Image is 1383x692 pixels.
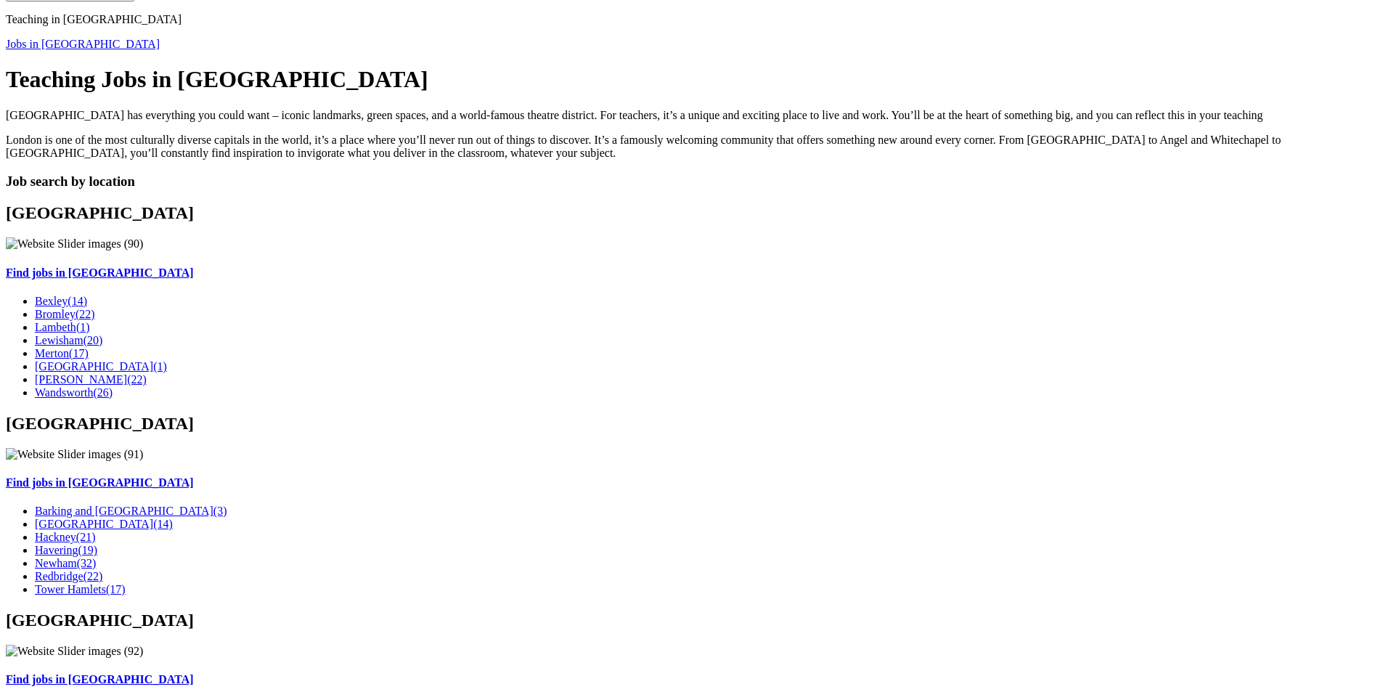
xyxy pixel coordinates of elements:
[153,518,173,530] span: (14)
[6,66,428,92] span: Teaching Jobs in [GEOGRAPHIC_DATA]
[106,583,126,595] span: (17)
[6,448,143,461] img: Website Slider images (91)
[35,321,90,333] a: Lambeth(1)
[6,134,1281,159] span: London is one of the most culturally diverse capitals in the world, it’s a place where you’ll nev...
[83,570,103,582] span: (22)
[6,266,1377,280] a: Find jobs in [GEOGRAPHIC_DATA]
[35,360,167,373] a: [GEOGRAPHIC_DATA](1)
[6,203,1377,223] h2: [GEOGRAPHIC_DATA]
[6,237,143,251] img: Website Slider images (90)
[35,386,113,399] a: Wandsworth(26)
[35,544,97,556] a: Havering(19)
[76,531,96,543] span: (21)
[35,518,173,530] a: [GEOGRAPHIC_DATA](14)
[69,347,89,359] span: (17)
[35,557,96,569] a: Newham(32)
[6,414,1377,433] h2: [GEOGRAPHIC_DATA]
[213,505,227,517] span: (3)
[76,308,95,320] span: (22)
[6,38,160,50] a: Jobs in [GEOGRAPHIC_DATA]
[6,645,143,658] img: Website Slider images (92)
[6,673,1377,686] a: Find jobs in [GEOGRAPHIC_DATA]
[35,373,147,386] a: [PERSON_NAME](22)
[153,360,167,373] span: (1)
[83,334,103,346] span: (20)
[6,476,1377,489] a: Find jobs in [GEOGRAPHIC_DATA]
[6,109,1263,121] span: [GEOGRAPHIC_DATA] has everything you could want – iconic landmarks, green spaces, and a world-fam...
[77,557,97,569] span: (32)
[35,334,102,346] a: Lewisham(20)
[127,373,147,386] span: (22)
[35,505,227,517] a: Barking and [GEOGRAPHIC_DATA](3)
[35,347,89,359] a: Merton(17)
[6,611,1377,630] h2: [GEOGRAPHIC_DATA]
[35,583,126,595] a: Tower Hamlets(17)
[35,531,96,543] a: Hackney(21)
[35,308,95,320] a: Bromley(22)
[93,386,113,399] span: (26)
[68,295,87,307] span: (14)
[35,295,87,307] a: Bexley(14)
[35,570,102,582] a: Redbridge(22)
[6,13,1377,26] p: Teaching in [GEOGRAPHIC_DATA]
[6,174,1377,190] h3: Job search by location
[76,321,90,333] span: (1)
[78,544,98,556] span: (19)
